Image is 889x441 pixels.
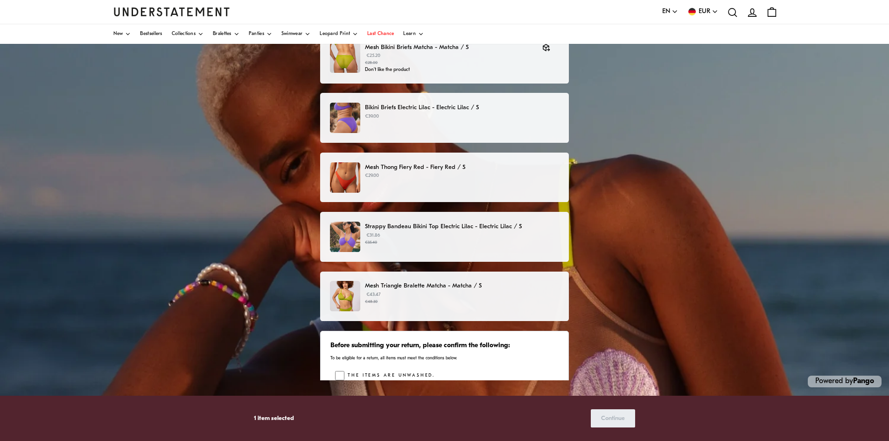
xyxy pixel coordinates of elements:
span: EUR [699,7,710,17]
img: MTME-BRF-002-1.jpg [330,42,360,73]
a: Learn [403,24,424,44]
span: Last Chance [367,32,394,36]
a: Leopard Print [320,24,358,44]
img: FIRE-STR-004-M-fiery-red_8.jpg [330,162,360,193]
p: Mesh Triangle Bralette Matcha - Matcha / S [365,281,559,291]
span: Learn [403,32,416,36]
span: New [113,32,123,36]
p: €43.47 [365,291,559,305]
span: Panties [249,32,264,36]
button: EUR [687,7,718,17]
p: €39.00 [365,113,559,120]
span: Leopard Print [320,32,350,36]
strike: €28.00 [365,61,378,65]
p: €31.86 [365,232,559,246]
img: 5_8ad0f517-ed6a-49a1-b93d-0cf8f50e0382.jpg [330,222,360,252]
p: Don't like the product [365,66,533,74]
strike: €35.40 [365,240,377,245]
a: Pango [853,378,874,385]
a: Last Chance [367,24,394,44]
span: Collections [172,32,196,36]
strike: €48.30 [365,300,378,304]
button: EN [662,7,678,17]
a: New [113,24,131,44]
a: Bralettes [213,24,239,44]
label: The items are unwashed. [344,371,435,380]
p: Mesh Bikini Briefs Matcha - Matcha / S [365,42,533,52]
span: Swimwear [281,32,302,36]
a: Panties [249,24,272,44]
img: 6_23388cd6-1f0b-4877-9c90-33d678455a0e.jpg [330,103,360,133]
p: Strappy Bandeau Bikini Top Electric Lilac - Electric Lilac / S [365,222,559,231]
p: To be eligible for a return, all items must meet the conditions below. [330,355,559,361]
a: Understatement Homepage [113,7,230,16]
span: Bralettes [213,32,231,36]
a: Bestsellers [140,24,162,44]
p: Powered by [808,376,882,387]
p: Mesh Thong Fiery Red - Fiery Red / S [365,162,559,172]
p: €29.00 [365,172,559,180]
h3: Before submitting your return, please confirm the following: [330,341,559,350]
p: Bikini Briefs Electric Lilac - Electric Lilac / S [365,103,559,112]
a: Swimwear [281,24,310,44]
span: EN [662,7,670,17]
p: €25.20 [365,52,533,66]
a: Collections [172,24,203,44]
span: Bestsellers [140,32,162,36]
img: MTME-BRA-004-2_14faef99-7b4a-4ea2-883e-8e07a284954e.jpg [330,281,360,311]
